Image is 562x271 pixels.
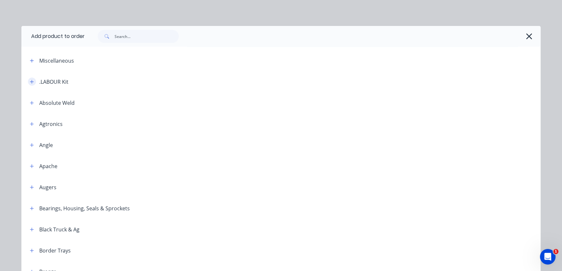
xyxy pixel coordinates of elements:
div: Black Truck & Ag [39,226,79,233]
div: Apache [39,162,57,170]
span: 1 [553,249,558,254]
div: .LABOUR Kit [39,78,68,86]
input: Search... [115,30,179,43]
iframe: Intercom live chat [540,249,556,265]
div: Agtronics [39,120,63,128]
div: Absolute Weld [39,99,75,107]
div: Miscellaneous [39,57,74,65]
div: Border Trays [39,247,71,254]
div: Angle [39,141,53,149]
div: Bearings, Housing, Seals & Sprockets [39,204,130,212]
div: Augers [39,183,56,191]
div: Add product to order [21,26,85,47]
